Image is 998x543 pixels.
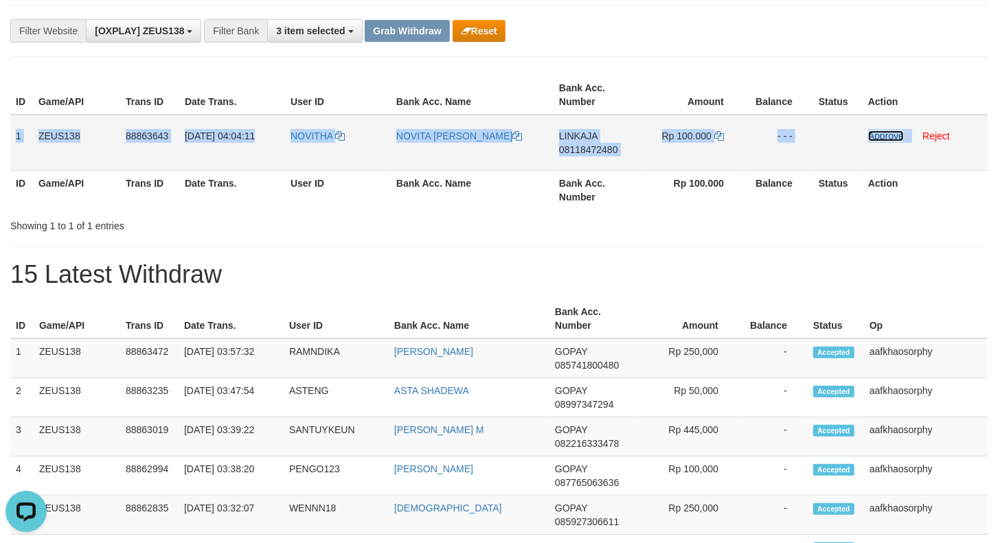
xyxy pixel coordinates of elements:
[179,457,284,496] td: [DATE] 03:38:20
[555,385,587,396] span: GOPAY
[396,130,522,141] a: NOVITA [PERSON_NAME]
[636,378,739,417] td: Rp 50,000
[10,261,988,288] h1: 15 Latest Withdraw
[394,385,469,396] a: ASTA SHADEWA
[554,76,641,115] th: Bank Acc. Number
[10,115,33,171] td: 1
[267,19,362,43] button: 3 item selected
[555,477,619,488] span: Copy 087765063636 to clipboard
[291,130,332,141] span: NOVITHA
[559,144,618,155] span: Copy 08118472480 to clipboard
[120,338,179,378] td: 88863472
[391,76,554,115] th: Bank Acc. Name
[864,378,988,417] td: aafkhaosorphy
[284,338,389,378] td: RAMNDIKA
[33,115,120,171] td: ZEUS138
[285,76,391,115] th: User ID
[554,170,641,209] th: Bank Acc. Number
[636,417,739,457] td: Rp 445,000
[864,338,988,378] td: aafkhaosorphy
[179,496,284,535] td: [DATE] 03:32:07
[34,338,120,378] td: ZEUS138
[34,457,120,496] td: ZEUS138
[555,399,614,410] span: Copy 08997347294 to clipboard
[745,170,813,209] th: Balance
[922,130,950,141] a: Reject
[179,76,285,115] th: Date Trans.
[868,130,904,141] a: Approve
[10,457,34,496] td: 4
[284,378,389,417] td: ASTENG
[120,496,179,535] td: 88862835
[10,417,34,457] td: 3
[555,424,587,435] span: GOPAY
[739,457,808,496] td: -
[10,378,34,417] td: 2
[179,299,284,338] th: Date Trans.
[662,130,712,141] span: Rp 100.000
[739,378,808,417] td: -
[864,496,988,535] td: aafkhaosorphy
[179,170,285,209] th: Date Trans.
[739,496,808,535] td: -
[284,417,389,457] td: SANTUYKEUN
[34,496,120,535] td: ZEUS138
[34,378,120,417] td: ZEUS138
[636,299,739,338] th: Amount
[126,130,168,141] span: 88863643
[120,378,179,417] td: 88863235
[185,130,255,141] span: [DATE] 04:04:11
[276,25,345,36] span: 3 item selected
[559,130,598,141] span: LINKAJA
[813,347,854,358] span: Accepted
[641,170,745,209] th: Rp 100.000
[95,25,184,36] span: [OXPLAY] ZEUS138
[864,457,988,496] td: aafkhaosorphy
[120,170,179,209] th: Trans ID
[641,76,745,115] th: Amount
[739,417,808,457] td: -
[745,115,813,171] td: - - -
[10,19,86,43] div: Filter Website
[33,170,120,209] th: Game/API
[391,170,554,209] th: Bank Acc. Name
[813,464,854,476] span: Accepted
[863,170,988,209] th: Action
[555,438,619,449] span: Copy 082216333478 to clipboard
[179,378,284,417] td: [DATE] 03:47:54
[394,502,502,513] a: [DEMOGRAPHIC_DATA]
[389,299,549,338] th: Bank Acc. Name
[394,346,473,357] a: [PERSON_NAME]
[10,170,33,209] th: ID
[120,299,179,338] th: Trans ID
[10,76,33,115] th: ID
[394,424,484,435] a: [PERSON_NAME] M
[284,299,389,338] th: User ID
[120,76,179,115] th: Trans ID
[453,20,506,42] button: Reset
[179,417,284,457] td: [DATE] 03:39:22
[813,76,863,115] th: Status
[284,457,389,496] td: PENGO123
[739,338,808,378] td: -
[34,299,120,338] th: Game/API
[555,360,619,371] span: Copy 085741800480 to clipboard
[813,425,854,437] span: Accepted
[864,299,988,338] th: Op
[813,386,854,397] span: Accepted
[179,338,284,378] td: [DATE] 03:57:32
[863,76,988,115] th: Action
[636,338,739,378] td: Rp 250,000
[284,496,389,535] td: WENNN18
[10,299,34,338] th: ID
[86,19,201,43] button: [OXPLAY] ZEUS138
[34,417,120,457] td: ZEUS138
[636,496,739,535] td: Rp 250,000
[555,463,587,474] span: GOPAY
[120,417,179,457] td: 88863019
[555,502,587,513] span: GOPAY
[120,457,179,496] td: 88862994
[813,503,854,515] span: Accepted
[10,213,405,233] div: Showing 1 to 1 of 1 entries
[204,19,267,43] div: Filter Bank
